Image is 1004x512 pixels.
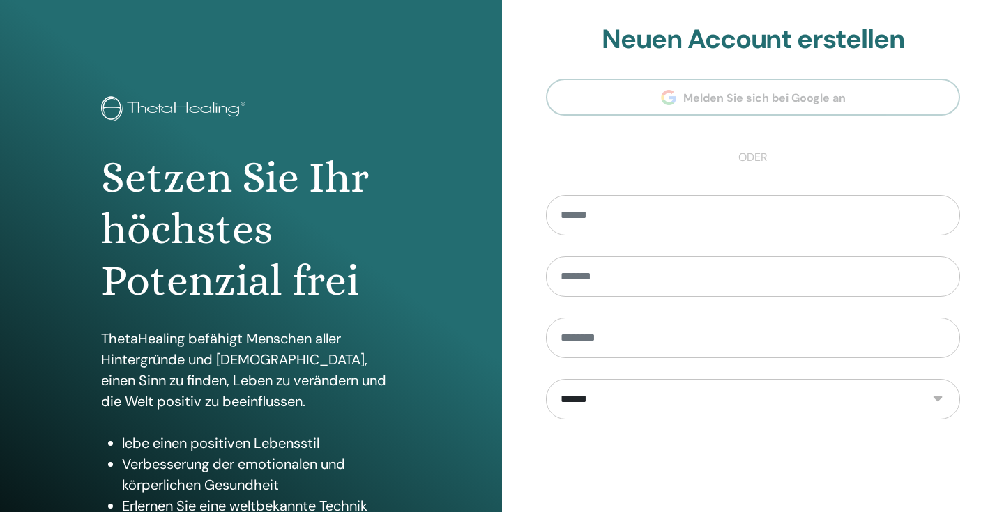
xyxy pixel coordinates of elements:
[546,24,960,56] h2: Neuen Account erstellen
[647,440,859,495] iframe: reCAPTCHA
[101,152,401,307] h1: Setzen Sie Ihr höchstes Potenzial frei
[731,149,775,166] span: oder
[122,433,401,453] li: lebe einen positiven Lebensstil
[101,328,401,412] p: ThetaHealing befähigt Menschen aller Hintergründe und [DEMOGRAPHIC_DATA], einen Sinn zu finden, L...
[122,453,401,495] li: Verbesserung der emotionalen und körperlichen Gesundheit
